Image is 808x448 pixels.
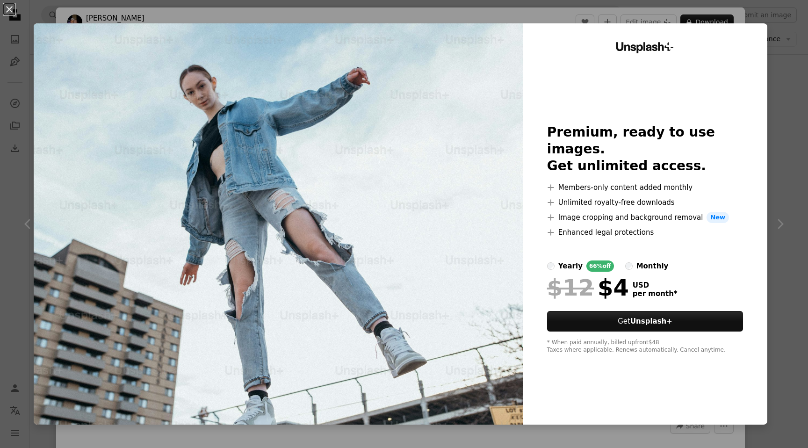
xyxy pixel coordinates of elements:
[625,262,633,270] input: monthly
[633,281,678,289] span: USD
[547,212,743,223] li: Image cropping and background removal
[636,260,669,272] div: monthly
[586,260,614,272] div: 66% off
[547,262,555,270] input: yearly66%off
[633,289,678,298] span: per month *
[547,124,743,174] h2: Premium, ready to use images. Get unlimited access.
[630,317,672,325] strong: Unsplash+
[547,339,743,354] div: * When paid annually, billed upfront $48 Taxes where applicable. Renews automatically. Cancel any...
[547,227,743,238] li: Enhanced legal protections
[547,275,594,300] span: $12
[547,275,629,300] div: $4
[707,212,729,223] span: New
[547,311,743,332] button: GetUnsplash+
[547,197,743,208] li: Unlimited royalty-free downloads
[547,182,743,193] li: Members-only content added monthly
[558,260,583,272] div: yearly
